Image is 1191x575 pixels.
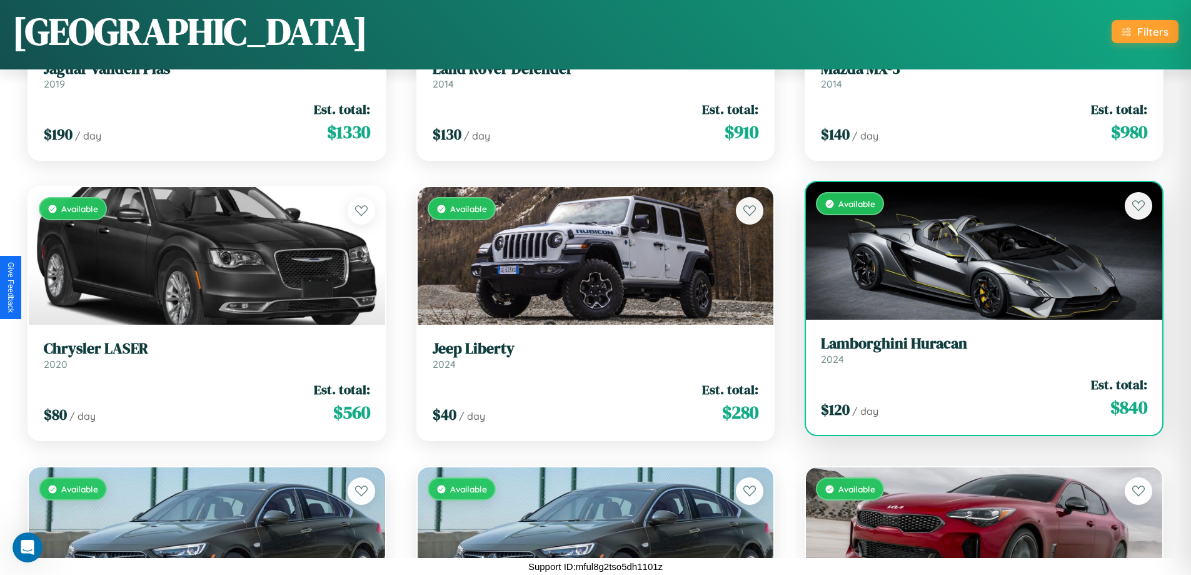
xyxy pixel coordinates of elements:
[838,484,875,494] span: Available
[450,203,487,214] span: Available
[314,380,370,399] span: Est. total:
[44,358,68,370] span: 2020
[44,124,73,145] span: $ 190
[1112,20,1178,43] button: Filters
[1091,375,1147,394] span: Est. total:
[433,124,461,145] span: $ 130
[44,78,65,90] span: 2019
[6,262,15,313] div: Give Feedback
[1110,395,1147,420] span: $ 840
[333,400,370,425] span: $ 560
[13,6,368,57] h1: [GEOGRAPHIC_DATA]
[1091,100,1147,118] span: Est. total:
[433,78,454,90] span: 2014
[433,404,456,425] span: $ 40
[433,60,759,91] a: Land Rover Defender2014
[327,120,370,145] span: $ 1330
[528,558,663,575] p: Support ID: mful8g2tso5dh1101z
[821,78,842,90] span: 2014
[459,410,485,422] span: / day
[821,335,1147,365] a: Lamborghini Huracan2024
[61,203,98,214] span: Available
[821,60,1147,91] a: Mazda MX-32014
[314,100,370,118] span: Est. total:
[433,340,759,370] a: Jeep Liberty2024
[722,400,758,425] span: $ 280
[821,353,844,365] span: 2024
[75,130,101,142] span: / day
[1111,120,1147,145] span: $ 980
[44,404,67,425] span: $ 80
[1137,25,1168,38] div: Filters
[838,198,875,209] span: Available
[702,100,758,118] span: Est. total:
[433,340,759,358] h3: Jeep Liberty
[725,120,758,145] span: $ 910
[821,124,850,145] span: $ 140
[69,410,96,422] span: / day
[702,380,758,399] span: Est. total:
[821,335,1147,353] h3: Lamborghini Huracan
[464,130,490,142] span: / day
[852,130,878,142] span: / day
[61,484,98,494] span: Available
[44,340,370,370] a: Chrysler LASER2020
[852,405,878,417] span: / day
[433,358,456,370] span: 2024
[44,340,370,358] h3: Chrysler LASER
[13,532,43,562] iframe: Intercom live chat
[44,60,370,91] a: Jaguar Vanden Plas2019
[821,399,850,420] span: $ 120
[450,484,487,494] span: Available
